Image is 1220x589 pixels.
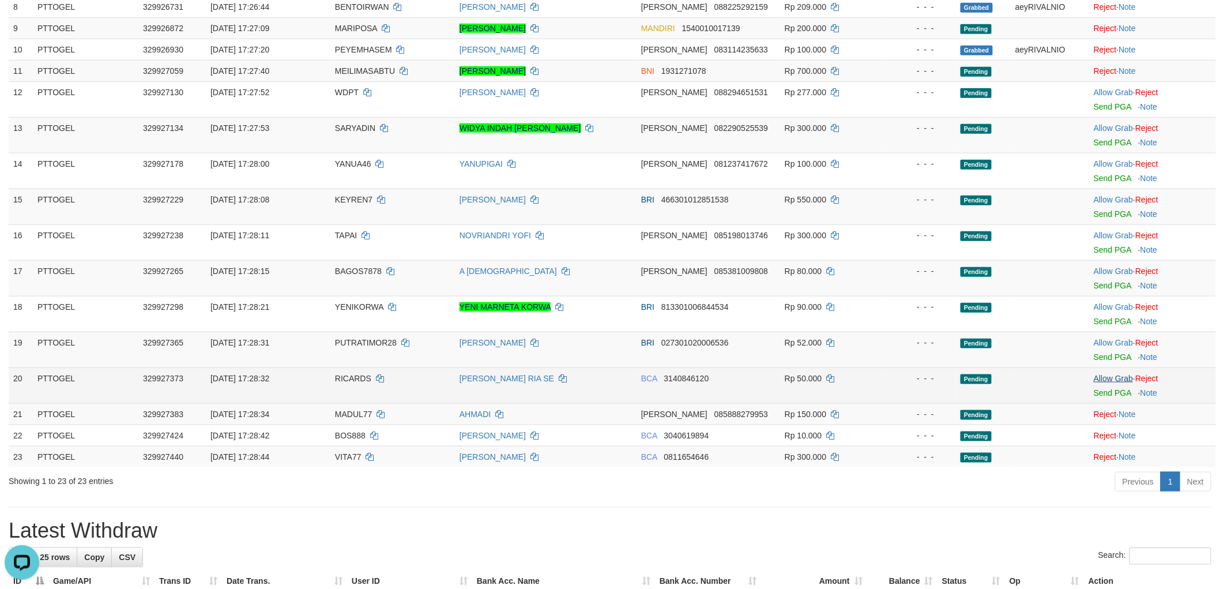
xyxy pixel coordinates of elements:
a: Reject [1135,123,1158,133]
a: [PERSON_NAME] RIA SE [460,374,554,383]
a: [PERSON_NAME] [460,45,526,54]
td: · [1089,446,1216,467]
span: Pending [961,88,992,98]
span: Copy 1540010017139 to clipboard [682,24,740,33]
td: 19 [9,332,33,367]
a: Allow Grab [1094,123,1133,133]
span: Copy 813301006844534 to clipboard [661,302,729,312]
span: Pending [961,160,992,170]
span: Pending [961,196,992,205]
a: Note [1140,388,1158,397]
span: Pending [961,67,992,77]
a: Note [1140,352,1158,362]
td: · [1089,332,1216,367]
span: 329926731 [143,2,183,12]
div: - - - [890,122,951,134]
span: Pending [961,453,992,463]
span: Pending [961,374,992,384]
span: [PERSON_NAME] [641,45,707,54]
td: PTTOGEL [33,296,138,332]
span: BNI [641,66,654,76]
a: Allow Grab [1094,267,1133,276]
span: [DATE] 17:26:44 [210,2,269,12]
span: 329927365 [143,338,183,347]
td: · [1089,117,1216,153]
a: Note [1140,174,1158,183]
a: Send PGA [1094,352,1131,362]
td: PTTOGEL [33,224,138,260]
span: Grabbed [961,46,993,55]
span: Copy 0811654646 to clipboard [664,452,709,462]
a: Reject [1135,374,1158,383]
td: PTTOGEL [33,17,138,39]
span: 329927373 [143,374,183,383]
a: CSV [111,547,143,567]
span: [PERSON_NAME] [641,231,707,240]
span: Copy 085198013746 to clipboard [714,231,768,240]
span: Copy 027301020006536 to clipboard [661,338,729,347]
span: BCA [641,374,657,383]
span: Copy 082290525539 to clipboard [714,123,768,133]
span: [DATE] 17:27:52 [210,88,269,97]
span: Pending [961,410,992,420]
span: SARYADIN [335,123,375,133]
div: - - - [890,65,951,77]
span: Rp 80.000 [785,267,822,276]
a: YANUPIGAI [460,159,503,168]
span: Pending [961,303,992,313]
span: 329927265 [143,267,183,276]
span: BAGOS7878 [335,267,382,276]
span: [PERSON_NAME] [641,267,707,276]
span: 329927383 [143,410,183,419]
span: · [1094,374,1135,383]
td: 23 [9,446,33,467]
a: Allow Grab [1094,338,1133,347]
a: Send PGA [1094,388,1131,397]
td: aeyRIVALNIO [1011,39,1089,60]
td: 14 [9,153,33,189]
span: [PERSON_NAME] [641,410,707,419]
span: BENTOIRWAN [335,2,389,12]
span: Rp 10.000 [785,431,822,440]
span: [DATE] 17:28:15 [210,267,269,276]
span: 329927229 [143,195,183,204]
span: MEILIMASABTU [335,66,395,76]
span: MARIPOSA [335,24,377,33]
div: - - - [890,301,951,313]
span: [DATE] 17:27:09 [210,24,269,33]
a: [PERSON_NAME] [460,66,526,76]
span: Rp 277.000 [785,88,826,97]
span: 329927059 [143,66,183,76]
span: [DATE] 17:27:20 [210,45,269,54]
div: - - - [890,87,951,98]
span: Rp 700.000 [785,66,826,76]
td: · [1089,189,1216,224]
span: KEYREN7 [335,195,372,204]
span: · [1094,231,1135,240]
span: Copy 1931271078 to clipboard [661,66,706,76]
td: 22 [9,425,33,446]
td: · [1089,403,1216,425]
span: · [1094,159,1135,168]
td: 11 [9,60,33,81]
span: Rp 50.000 [785,374,822,383]
a: Reject [1135,159,1158,168]
td: 13 [9,117,33,153]
a: 1 [1161,472,1180,492]
a: Reject [1094,45,1117,54]
td: 9 [9,17,33,39]
span: Copy 085888279953 to clipboard [714,410,768,419]
td: PTTOGEL [33,117,138,153]
a: Note [1140,102,1158,111]
span: Copy [84,553,104,562]
a: [PERSON_NAME] [460,88,526,97]
span: Copy 081237417672 to clipboard [714,159,768,168]
a: Note [1119,45,1136,54]
a: Reject [1094,2,1117,12]
a: Next [1180,472,1211,492]
a: Allow Grab [1094,302,1133,312]
span: VITA77 [335,452,362,462]
a: Allow Grab [1094,195,1133,204]
div: - - - [890,158,951,170]
span: Grabbed [961,3,993,13]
